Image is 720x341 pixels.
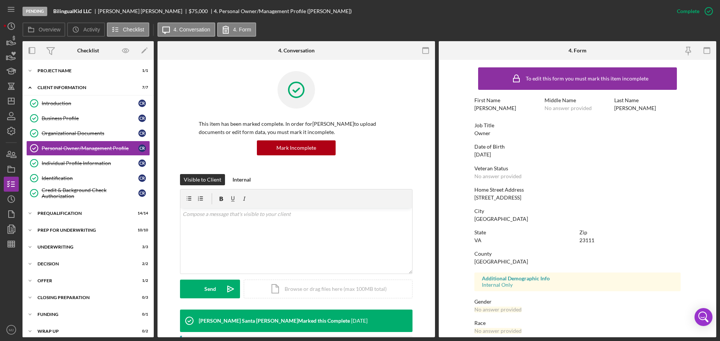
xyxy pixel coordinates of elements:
div: Additional Demographic Info [482,275,673,281]
div: Organizational Documents [42,130,138,136]
div: C R [138,189,146,197]
div: 4. Conversation [278,48,315,54]
div: Individual Profile Information [42,160,138,166]
div: 0 / 1 [135,312,148,317]
div: Owner [474,130,490,136]
div: Visible to Client [184,174,221,185]
div: 0 / 2 [135,329,148,334]
button: Visible to Client [180,174,225,185]
button: Internal [229,174,255,185]
div: Internal Only [482,282,673,288]
a: IntroductionCR [26,96,150,111]
div: 4. Personal Owner/Management Profile ([PERSON_NAME]) [214,8,352,14]
label: Overview [39,27,60,33]
div: 1 / 2 [135,278,148,283]
div: Underwriting [37,245,129,249]
div: Introduction [42,100,138,106]
div: Job Title [474,122,681,128]
div: Send [204,280,216,298]
div: Pending [22,7,47,16]
div: C R [138,130,146,137]
div: C R [138,159,146,167]
div: 2 / 2 [135,262,148,266]
button: Complete [669,4,716,19]
div: Last Name [614,97,681,103]
div: Wrap Up [37,329,129,334]
div: [PERSON_NAME] Santa [PERSON_NAME] Marked this Complete [199,318,350,324]
div: VA [474,237,481,243]
div: C R [138,115,146,122]
div: C R [138,100,146,107]
div: State [474,229,576,235]
div: Business Profile [42,115,138,121]
div: $75,000 [189,8,208,14]
time: 2025-08-15 15:57 [351,318,367,324]
div: 7 / 7 [135,85,148,90]
a: IdentificationCR [26,171,150,186]
div: C R [138,144,146,152]
a: Credit & Background Check AuthorizationCR [26,186,150,201]
div: No answer provided [474,173,522,179]
div: [PERSON_NAME] [474,105,516,111]
div: 1 / 1 [135,68,148,73]
a: Business ProfileCR [26,111,150,126]
button: Checklist [107,22,149,37]
a: Organizational DocumentsCR [26,126,150,141]
div: Closing Preparation [37,295,129,300]
div: Project Name [37,68,129,73]
button: Send [180,280,240,298]
label: Activity [83,27,100,33]
div: [GEOGRAPHIC_DATA] [474,216,528,222]
div: To edit this form you must mark this item incomplete [526,76,648,82]
div: [GEOGRAPHIC_DATA] [474,259,528,265]
div: 4. Form [568,48,586,54]
div: Prequalification [37,211,129,216]
div: County [474,251,681,257]
div: Credit & Background Check Authorization [42,187,138,199]
div: Client Information [37,85,129,90]
div: Middle Name [544,97,611,103]
div: 23111 [579,237,594,243]
div: Prep for Underwriting [37,228,129,232]
button: 4. Conversation [157,22,215,37]
div: Complete [677,4,699,19]
div: [PERSON_NAME] [614,105,656,111]
div: City [474,208,681,214]
div: 3 / 3 [135,245,148,249]
div: Open Intercom Messenger [694,308,712,326]
p: This item has been marked complete. In order for [PERSON_NAME] to upload documents or edit form d... [199,120,394,137]
div: Internal [232,174,251,185]
text: MJ [9,328,14,332]
div: 14 / 14 [135,211,148,216]
div: [STREET_ADDRESS] [474,195,521,201]
div: Identification [42,175,138,181]
div: Home Street Address [474,187,681,193]
b: BilingualKid LLC [53,8,91,14]
div: Checklist [77,48,99,54]
a: Personal Owner/Management ProfileCR [26,141,150,156]
div: Date of Birth [474,144,681,150]
div: No answer provided [474,328,522,334]
div: Gender [474,299,681,305]
button: 4. Form [217,22,256,37]
a: Individual Profile InformationCR [26,156,150,171]
div: Personal Owner/Management Profile [42,145,138,151]
div: Funding [37,312,129,317]
div: 10 / 10 [135,228,148,232]
button: Mark Incomplete [257,140,336,155]
div: Offer [37,278,129,283]
div: [PERSON_NAME] [PERSON_NAME] [98,8,189,14]
div: Decision [37,262,129,266]
div: No answer provided [544,105,592,111]
div: [DATE] [474,152,491,158]
div: First Name [474,97,541,103]
div: Zip [579,229,681,235]
button: MJ [4,322,19,337]
button: Overview [22,22,65,37]
label: Checklist [123,27,144,33]
div: No answer provided [474,307,522,313]
div: C R [138,174,146,182]
div: Race [474,320,681,326]
div: Mark Incomplete [276,140,316,155]
div: Veteran Status [474,165,681,171]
